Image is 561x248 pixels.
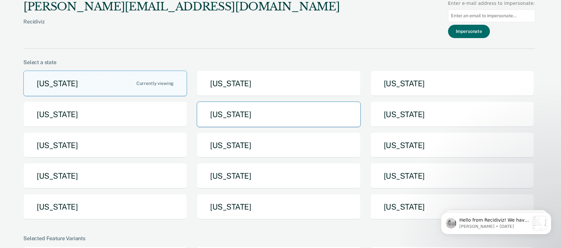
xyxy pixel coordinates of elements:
button: [US_STATE] [23,102,187,127]
button: [US_STATE] [370,102,534,127]
iframe: Intercom notifications message [431,199,561,245]
div: Select a state [23,59,535,65]
button: [US_STATE] [370,194,534,220]
div: Selected Feature Variants [23,235,535,241]
button: [US_STATE] [23,132,187,158]
button: [US_STATE] [197,163,360,189]
p: Message from Kim, sent 3d ago [28,24,98,30]
button: [US_STATE] [23,163,187,189]
input: Enter an email to impersonate... [448,9,535,22]
button: Impersonate [448,25,490,38]
button: [US_STATE] [197,102,360,127]
button: [US_STATE] [23,194,187,220]
button: [US_STATE] [197,194,360,220]
button: [US_STATE] [197,132,360,158]
button: [US_STATE] [370,71,534,96]
span: Hello from Recidiviz! We have some exciting news. Officers will now have their own Overview page ... [28,18,98,230]
div: Recidiviz [23,19,340,35]
button: [US_STATE] [23,71,187,96]
button: [US_STATE] [370,163,534,189]
button: [US_STATE] [370,132,534,158]
button: [US_STATE] [197,71,360,96]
